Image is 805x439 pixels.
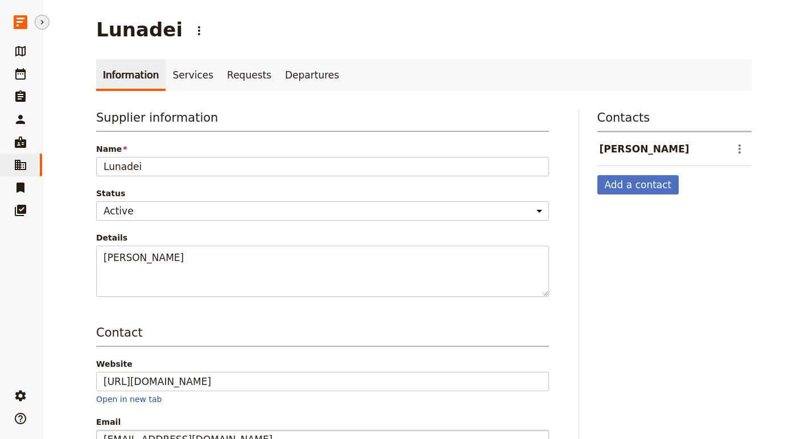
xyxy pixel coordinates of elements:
[730,139,749,159] button: Actions
[220,59,278,91] a: Requests
[96,324,549,347] h3: Contact
[278,59,346,91] a: Departures
[35,15,49,30] button: Hide menu
[96,109,549,132] h3: Supplier information
[96,358,549,370] div: Website
[96,246,549,297] textarea: Details
[600,142,726,156] header: [PERSON_NAME]
[96,232,549,243] span: Details
[96,201,549,221] select: Status
[96,59,166,91] a: Information
[96,416,549,428] span: Email
[597,175,679,194] button: Add a contact
[96,143,549,155] span: Name
[189,21,209,40] button: Actions
[96,18,183,41] h1: Lunadei
[166,59,220,91] a: Services
[597,109,752,132] h3: Contacts
[96,372,549,391] input: Website
[96,157,549,176] input: Name
[96,395,162,404] a: Open in new tab
[96,188,549,199] span: Status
